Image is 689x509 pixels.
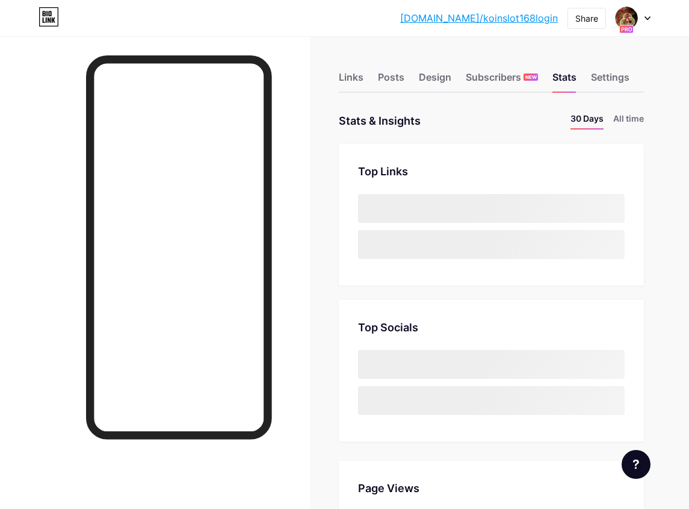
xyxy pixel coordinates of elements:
[358,163,625,180] div: Top Links
[552,70,576,92] div: Stats
[358,480,625,496] div: Page Views
[400,11,558,25] a: [DOMAIN_NAME]/koinslot168login
[358,319,625,336] div: Top Socials
[570,112,604,130] li: 30 Days
[591,70,629,92] div: Settings
[615,7,638,30] img: Tuan Muda
[613,112,644,130] li: All time
[575,12,598,25] div: Share
[339,70,363,92] div: Links
[378,70,404,92] div: Posts
[466,70,538,92] div: Subscribers
[525,73,537,81] span: NEW
[419,70,451,92] div: Design
[339,112,421,130] div: Stats & Insights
